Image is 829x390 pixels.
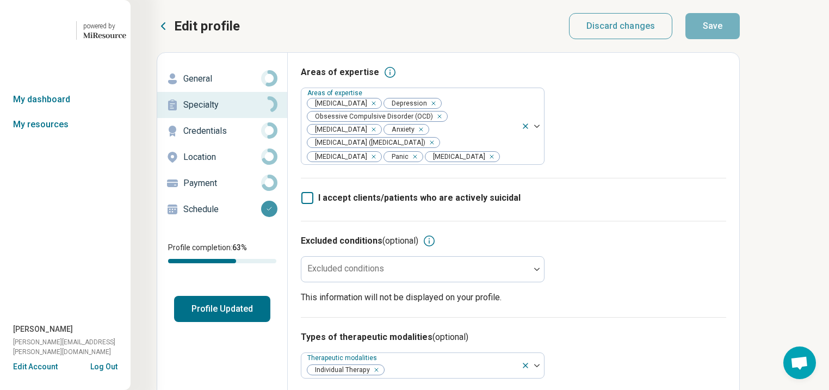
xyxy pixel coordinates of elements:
label: Excluded conditions [307,263,384,274]
p: Edit profile [174,17,240,35]
div: Profile completion: [157,236,287,270]
p: General [183,72,261,85]
button: Log Out [90,361,117,370]
p: Schedule [183,203,261,216]
h3: Excluded conditions [301,234,418,247]
button: Discard changes [569,13,673,39]
a: Credentials [157,118,287,144]
span: [PERSON_NAME][EMAIL_ADDRESS][PERSON_NAME][DOMAIN_NAME] [13,337,131,357]
a: Specialty [157,92,287,118]
span: [MEDICAL_DATA] [307,98,370,109]
div: powered by [83,21,126,31]
span: (optional) [432,332,468,342]
span: (optional) [382,236,418,246]
h3: Areas of expertise [301,66,379,79]
a: Payment [157,170,287,196]
span: Anxiety [384,125,418,135]
a: Schedule [157,196,287,222]
button: Edit Account [13,361,58,373]
button: Save [685,13,740,39]
p: Specialty [183,98,261,112]
h3: Types of therapeutic modalities [301,331,726,344]
a: Geode Healthpowered by [4,17,126,44]
label: Areas of expertise [307,89,364,97]
span: Panic [384,152,412,162]
span: [MEDICAL_DATA] [307,125,370,135]
span: [MEDICAL_DATA] [425,152,488,162]
span: Obsessive Compulsive Disorder (OCD) [307,112,436,122]
p: This information will not be displayed on your profile. [301,291,726,304]
span: [MEDICAL_DATA] ([MEDICAL_DATA]) [307,138,429,148]
button: Profile Updated [174,296,270,322]
span: [MEDICAL_DATA] [307,152,370,162]
button: Edit profile [157,17,240,35]
span: [PERSON_NAME] [13,324,73,335]
p: Credentials [183,125,261,138]
div: Profile completion [168,259,276,263]
div: Open chat [783,346,816,379]
a: General [157,66,287,92]
p: Payment [183,177,261,190]
span: Depression [384,98,430,109]
p: Location [183,151,261,164]
img: Geode Health [4,17,70,44]
span: I accept clients/patients who are actively suicidal [318,193,521,203]
a: Location [157,144,287,170]
span: Individual Therapy [307,365,373,375]
label: Therapeutic modalities [307,354,379,362]
span: 63 % [232,243,247,252]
